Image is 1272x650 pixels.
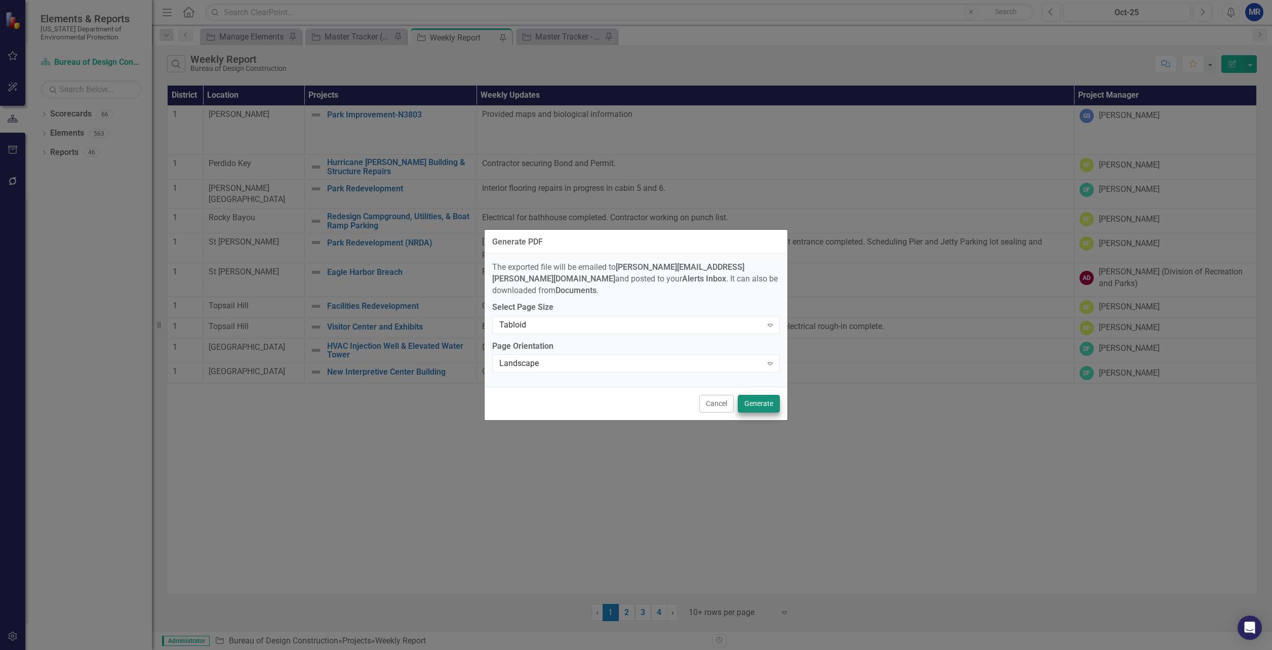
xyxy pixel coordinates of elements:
[492,262,744,283] strong: [PERSON_NAME][EMAIL_ADDRESS][PERSON_NAME][DOMAIN_NAME]
[738,395,780,413] button: Generate
[1238,616,1262,640] div: Open Intercom Messenger
[492,302,780,313] label: Select Page Size
[699,395,734,413] button: Cancel
[499,319,762,331] div: Tabloid
[492,237,543,247] div: Generate PDF
[492,262,778,295] span: The exported file will be emailed to and posted to your . It can also be downloaded from .
[492,341,780,352] label: Page Orientation
[499,358,762,370] div: Landscape
[682,274,726,283] strong: Alerts Inbox
[555,286,597,295] strong: Documents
